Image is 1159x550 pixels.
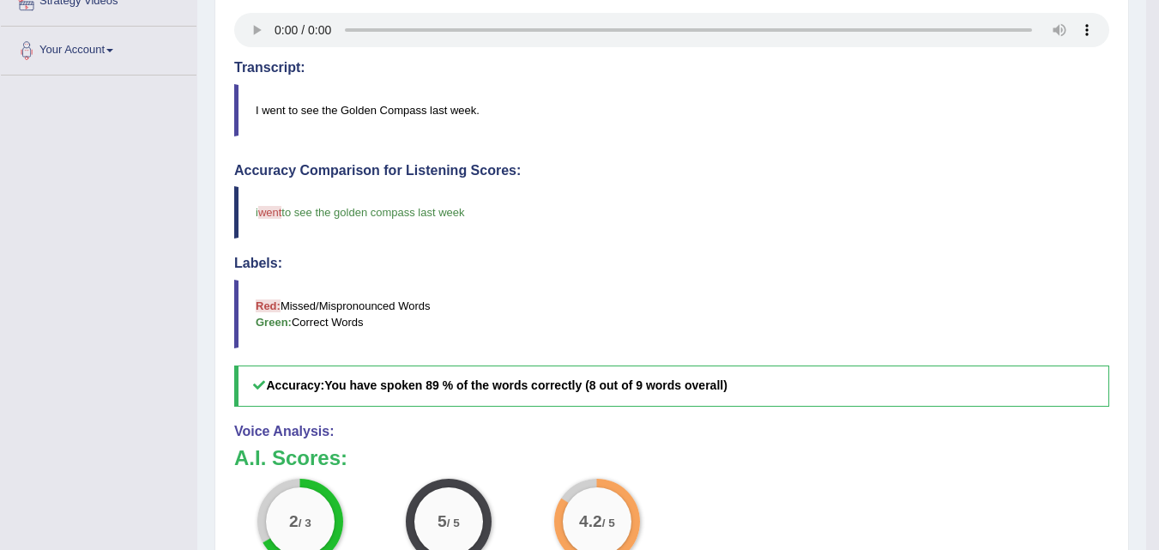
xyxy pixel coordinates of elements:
[281,206,464,219] span: to see the golden compass last week
[234,446,347,469] b: A.I. Scores:
[234,163,1109,178] h4: Accuracy Comparison for Listening Scores:
[234,256,1109,271] h4: Labels:
[256,299,281,312] b: Red:
[579,511,602,530] big: 4.2
[324,378,727,392] b: You have spoken 89 % of the words correctly (8 out of 9 words overall)
[298,517,311,529] small: / 3
[234,84,1109,136] blockquote: I went to see the Golden Compass last week.
[234,280,1109,348] blockquote: Missed/Mispronounced Words Correct Words
[602,517,615,529] small: / 5
[256,206,258,219] span: i
[234,366,1109,406] h5: Accuracy:
[447,517,460,529] small: / 5
[289,511,299,530] big: 2
[234,60,1109,76] h4: Transcript:
[234,424,1109,439] h4: Voice Analysis:
[438,511,447,530] big: 5
[258,206,281,219] span: went
[256,316,292,329] b: Green:
[1,27,196,70] a: Your Account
